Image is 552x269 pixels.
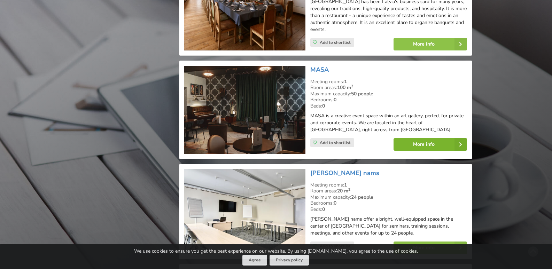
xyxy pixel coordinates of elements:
a: More info [394,38,467,50]
strong: 100 m [337,84,353,91]
span: Add to shortlist [320,140,351,145]
img: Unusual venues | Riga | MASA [184,66,305,154]
a: Privacy policy [270,255,309,266]
div: Maximum capacity: [310,91,467,97]
a: [PERSON_NAME] nams [310,169,379,177]
div: Room areas: [310,188,467,194]
div: Beds: [310,103,467,109]
div: Bedrooms: [310,97,467,103]
div: Bedrooms: [310,200,467,206]
strong: 1 [344,182,347,188]
a: More info [394,138,467,151]
p: MASA is a creative event space within an art gallery, perfect for private and corporate events. W... [310,112,467,133]
div: Meeting rooms: [310,182,467,188]
button: Agree [242,255,267,266]
strong: 20 m [337,188,350,194]
p: [PERSON_NAME] nams offer a bright, well-equipped space in the center of [GEOGRAPHIC_DATA] for sem... [310,216,467,237]
strong: 0 [322,206,325,213]
sup: 2 [348,187,350,192]
div: Beds: [310,206,467,213]
strong: 0 [334,96,336,103]
a: More info [394,242,467,254]
strong: 24 people [351,194,373,200]
img: Conference centre | Riga | Radziņa nams [184,169,305,254]
div: Maximum capacity: [310,194,467,200]
span: Add to shortlist [320,40,351,45]
div: Meeting rooms: [310,79,467,85]
strong: 0 [322,103,325,109]
a: MASA [310,65,329,74]
span: Add to shortlist [320,243,351,249]
strong: 1 [344,78,347,85]
strong: 0 [334,200,336,206]
sup: 2 [351,84,353,89]
strong: 50 people [351,90,373,97]
div: Room areas: [310,85,467,91]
